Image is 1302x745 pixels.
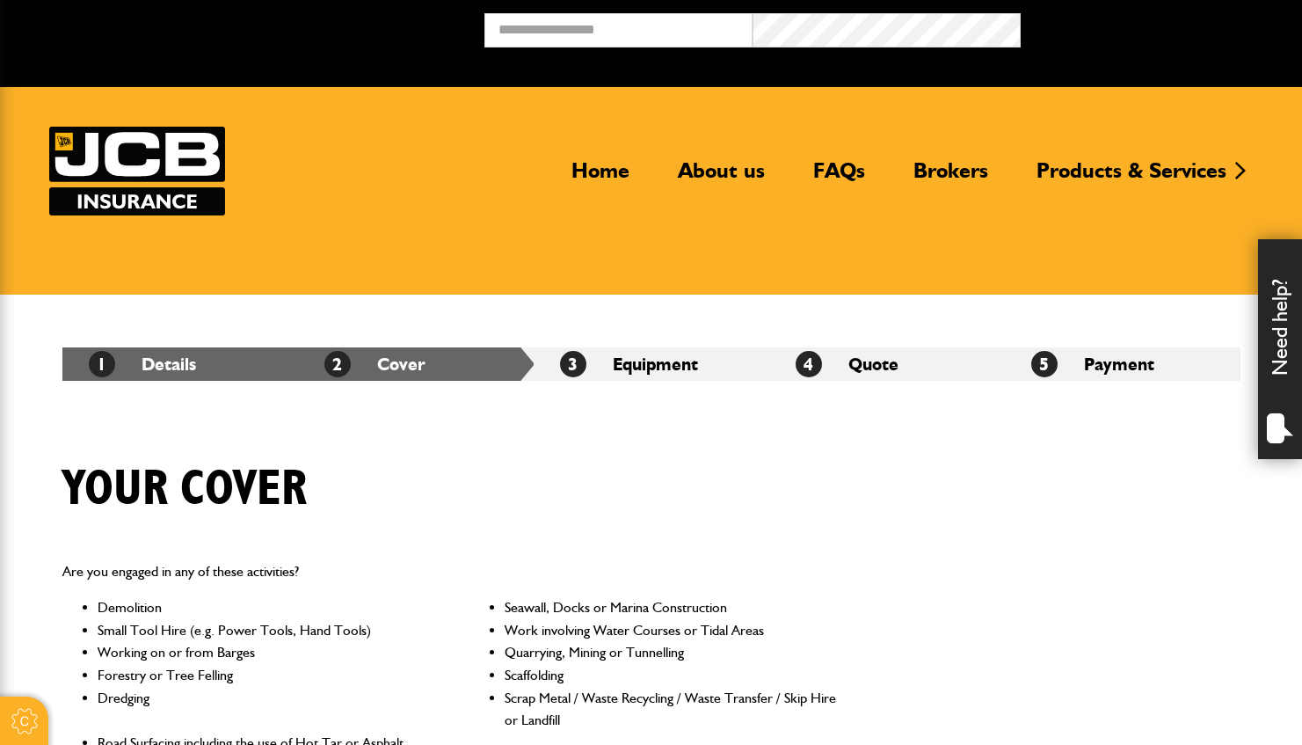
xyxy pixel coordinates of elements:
li: Demolition [98,596,431,619]
h1: Your cover [62,460,307,519]
li: Quote [769,347,1005,381]
li: Cover [298,347,534,381]
a: About us [665,157,778,198]
li: Work involving Water Courses or Tidal Areas [505,619,838,642]
li: Dredging [98,687,431,732]
a: Products & Services [1023,157,1240,198]
li: Quarrying, Mining or Tunnelling [505,641,838,664]
div: Need help? [1258,239,1302,459]
button: Broker Login [1021,13,1289,40]
p: Are you engaged in any of these activities? [62,560,839,583]
img: JCB Insurance Services logo [49,127,225,215]
li: Scaffolding [505,664,838,687]
span: 1 [89,351,115,377]
span: 4 [796,351,822,377]
li: Scrap Metal / Waste Recycling / Waste Transfer / Skip Hire or Landfill [505,687,838,732]
a: 1Details [89,354,196,375]
li: Small Tool Hire (e.g. Power Tools, Hand Tools) [98,619,431,642]
a: Home [558,157,643,198]
li: Working on or from Barges [98,641,431,664]
a: Brokers [900,157,1001,198]
li: Payment [1005,347,1240,381]
span: 5 [1031,351,1058,377]
li: Forestry or Tree Felling [98,664,431,687]
a: JCB Insurance Services [49,127,225,215]
span: 3 [560,351,586,377]
span: 2 [324,351,351,377]
a: FAQs [800,157,878,198]
li: Seawall, Docks or Marina Construction [505,596,838,619]
li: Equipment [534,347,769,381]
